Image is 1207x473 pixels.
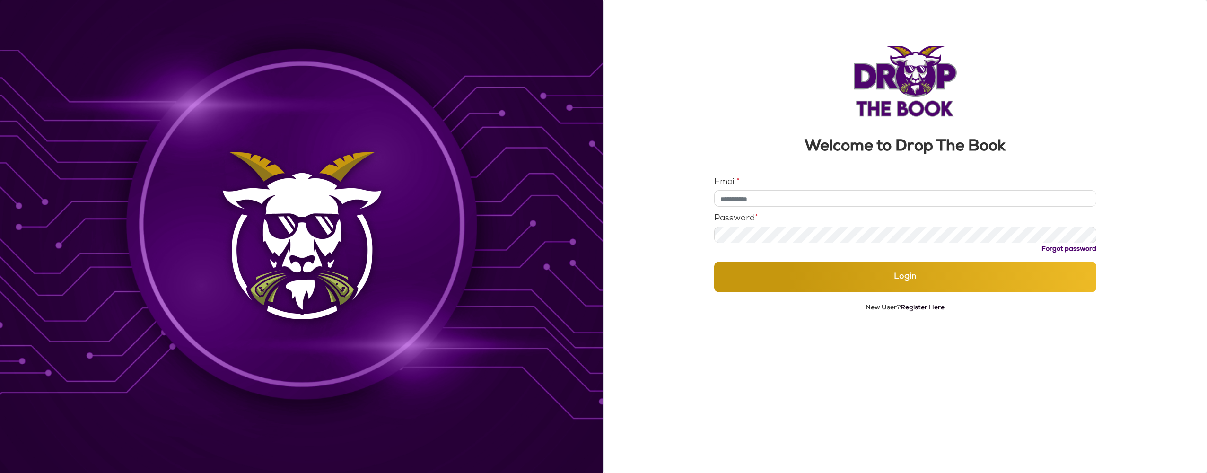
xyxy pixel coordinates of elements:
[714,304,1096,313] p: New User?
[901,305,945,311] a: Register Here
[714,262,1096,292] button: Login
[212,143,392,331] img: Background Image
[714,140,1096,155] h3: Welcome to Drop The Book
[853,46,958,117] img: Logo
[714,178,740,186] label: Email
[1041,246,1096,253] a: Forgot password
[714,214,758,223] label: Password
